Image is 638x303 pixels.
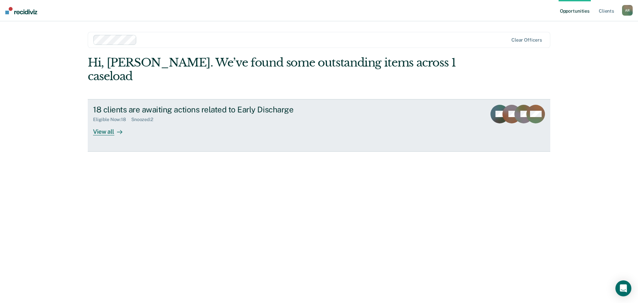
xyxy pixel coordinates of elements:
div: 18 clients are awaiting actions related to Early Discharge [93,105,326,114]
div: Hi, [PERSON_NAME]. We’ve found some outstanding items across 1 caseload [88,56,458,83]
div: Eligible Now : 18 [93,117,131,122]
a: 18 clients are awaiting actions related to Early DischargeEligible Now:18Snoozed:2View all [88,99,550,152]
div: Clear officers [511,37,542,43]
div: View all [93,122,130,135]
div: Snoozed : 2 [131,117,159,122]
div: A R [622,5,633,16]
button: AR [622,5,633,16]
img: Recidiviz [5,7,37,14]
div: Open Intercom Messenger [615,280,631,296]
